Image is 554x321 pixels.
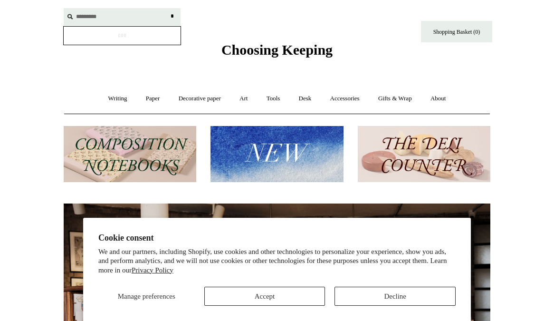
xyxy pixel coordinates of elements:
a: About [422,86,455,111]
a: Decorative paper [170,86,229,111]
img: 202302 Composition ledgers.jpg__PID:69722ee6-fa44-49dd-a067-31375e5d54ec [64,126,196,183]
button: Accept [204,287,325,306]
img: New.jpg__PID:f73bdf93-380a-4a35-bcfe-7823039498e1 [210,126,343,183]
a: Art [231,86,256,111]
a: Privacy Policy [132,266,173,274]
button: Decline [334,287,456,306]
a: Gifts & Wrap [370,86,420,111]
a: Desk [290,86,320,111]
button: Manage preferences [98,287,195,306]
a: Writing [100,86,136,111]
a: Tools [258,86,289,111]
span: Choosing Keeping [221,42,333,58]
a: Choosing Keeping [221,49,333,56]
span: Manage preferences [118,292,175,300]
a: Accessories [322,86,368,111]
a: Shopping Basket (0) [421,21,492,42]
a: Paper [137,86,169,111]
p: We and our partners, including Shopify, use cookies and other technologies to personalize your ex... [98,247,456,275]
h2: Cookie consent [98,233,456,243]
img: The Deli Counter [358,126,490,183]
